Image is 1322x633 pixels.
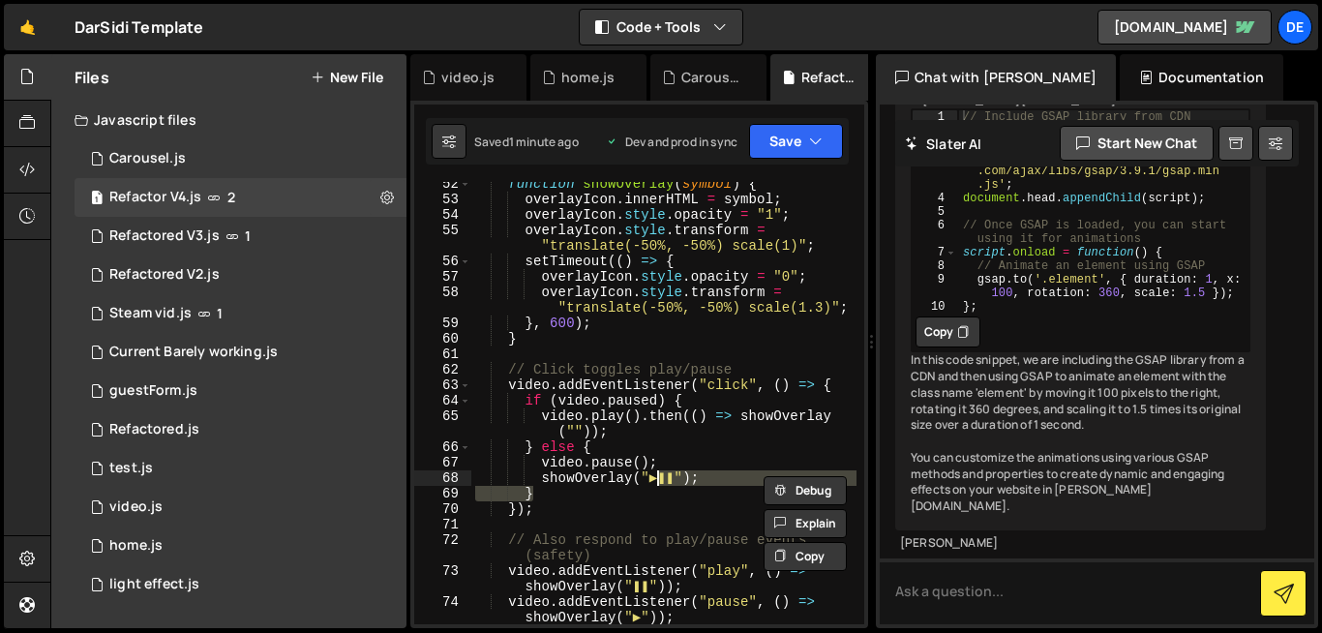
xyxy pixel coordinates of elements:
div: 9 [913,273,957,300]
div: test.js [109,460,153,477]
div: Saved [474,134,579,150]
button: Start new chat [1060,126,1214,161]
div: Refactored.js [109,421,199,438]
div: Steam vid.js [109,305,192,322]
div: 68 [414,470,471,486]
div: Refactored V3.js [109,227,220,245]
div: Refactor V4.js [109,189,201,206]
div: 60 [414,331,471,347]
div: 4 [913,192,957,205]
div: 15943/42886.js [75,527,406,565]
div: Documentation [1120,54,1283,101]
div: 72 [414,532,471,563]
div: 15943/45697.js [75,256,406,294]
div: Javascript files [51,101,406,139]
div: 64 [414,393,471,408]
div: Refactored V2.js [109,266,220,284]
div: Current Barely working.js [109,344,278,361]
div: 15943/43581.js [75,488,406,527]
button: Explain [764,509,847,538]
div: 10 [913,300,957,314]
div: 3 [913,151,957,192]
div: 6 [913,219,957,246]
h2: Files [75,67,109,88]
div: 70 [414,501,471,517]
div: 7 [913,246,957,259]
div: 15943/43519.js [75,372,406,410]
a: [DOMAIN_NAME] [1097,10,1272,45]
div: 15943/43402.js [75,333,406,372]
div: 15943/47458.js [75,178,406,217]
div: 67 [414,455,471,470]
button: Copy [916,316,980,347]
div: 59 [414,316,471,331]
h2: Slater AI [905,135,982,153]
div: 5 [913,205,957,219]
div: 58 [414,285,471,316]
div: 56 [414,254,471,269]
div: Carousel.js [109,150,186,167]
div: [PERSON_NAME] [900,535,1261,552]
div: video.js [109,498,163,516]
span: 2 [227,190,235,205]
div: 15943/43432.js [75,410,406,449]
span: 1 [91,192,103,207]
div: 53 [414,192,471,207]
div: 65 [414,408,471,439]
button: Copy [764,542,847,571]
div: 1 minute ago [509,134,579,150]
a: 🤙 [4,4,51,50]
div: 61 [414,347,471,362]
div: DarSidi Template [75,15,204,39]
div: 15943/43396.js [75,449,406,488]
button: Save [749,124,843,159]
div: 8 [913,259,957,273]
div: guestForm.js [109,382,197,400]
div: Dev and prod in sync [606,134,737,150]
div: 69 [414,486,471,501]
div: 55 [414,223,471,254]
button: New File [311,70,383,85]
div: video.js [441,68,495,87]
div: 62 [414,362,471,377]
div: 74 [414,594,471,625]
button: Debug [764,476,847,505]
div: 15943/47412.js [75,294,406,333]
div: 15943/43383.js [75,565,406,604]
div: 66 [414,439,471,455]
div: home.js [109,537,163,555]
div: Refactor V4.js [801,68,863,87]
span: 1 [217,306,223,321]
div: Carousel.js [681,68,743,87]
span: 1 [245,228,251,244]
button: Code + Tools [580,10,742,45]
div: 52 [414,176,471,192]
a: De [1277,10,1312,45]
div: 54 [414,207,471,223]
div: 57 [414,269,471,285]
div: light effect.js [109,576,199,593]
div: 71 [414,517,471,532]
div: 15943/47568.js [75,139,406,178]
div: 73 [414,563,471,594]
div: home.js [561,68,615,87]
div: Chat with [PERSON_NAME] [876,54,1116,101]
div: 63 [414,377,471,393]
div: 15943/47442.js [75,217,406,256]
div: 1 [913,110,957,124]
